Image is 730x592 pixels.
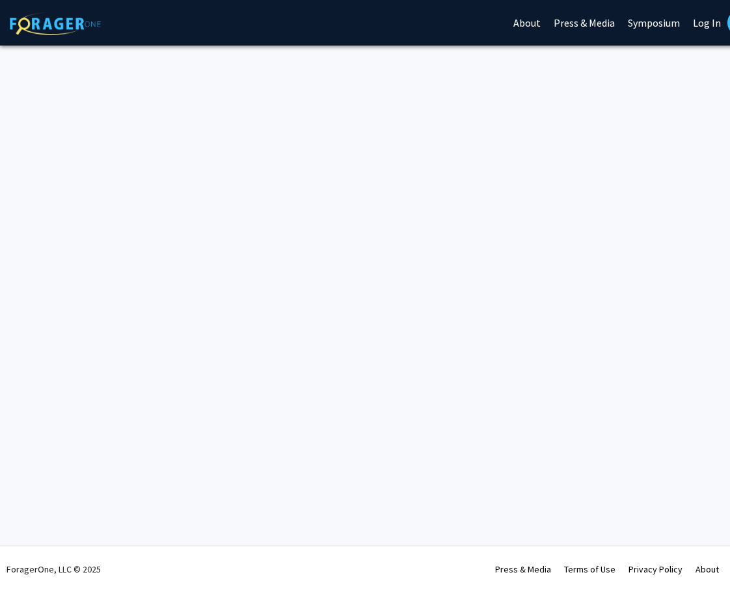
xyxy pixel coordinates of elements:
div: ForagerOne, LLC © 2025 [7,546,101,592]
a: Terms of Use [564,563,615,575]
a: Press & Media [495,563,551,575]
a: Privacy Policy [629,563,683,575]
a: About [696,563,719,575]
img: ForagerOne Logo [10,12,101,35]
